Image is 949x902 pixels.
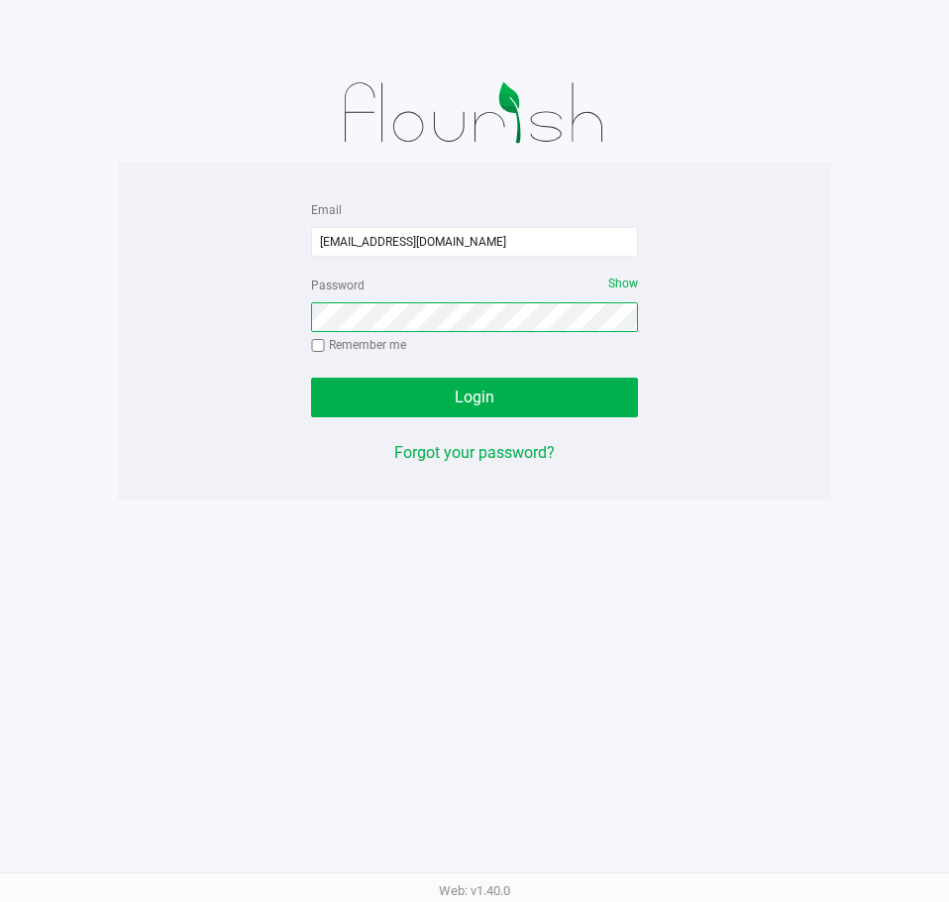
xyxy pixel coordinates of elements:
[311,378,638,417] button: Login
[311,336,406,354] label: Remember me
[439,883,510,898] span: Web: v1.40.0
[311,339,325,353] input: Remember me
[455,388,494,406] span: Login
[311,277,365,294] label: Password
[608,277,638,290] span: Show
[394,441,555,465] button: Forgot your password?
[311,201,342,219] label: Email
